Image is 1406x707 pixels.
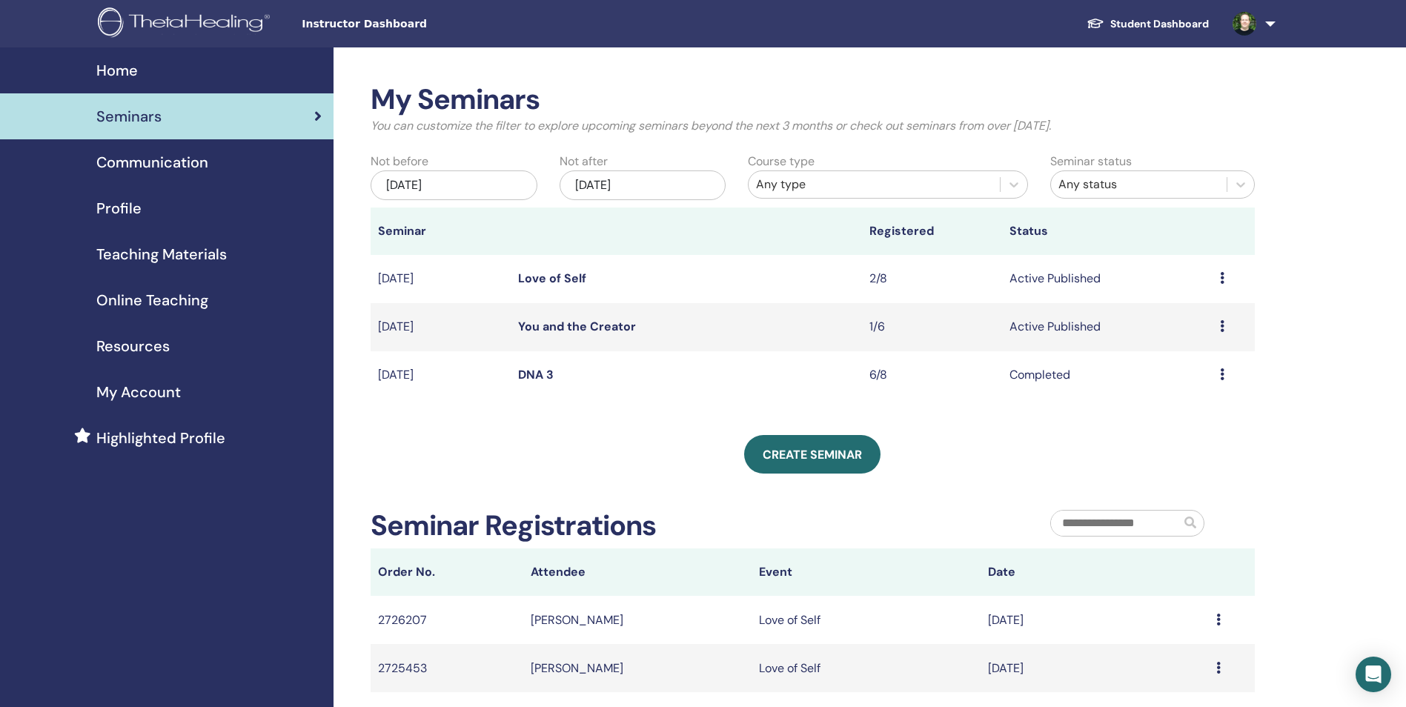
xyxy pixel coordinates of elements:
[96,289,208,311] span: Online Teaching
[560,170,726,200] div: [DATE]
[96,427,225,449] span: Highlighted Profile
[752,548,980,596] th: Event
[96,105,162,127] span: Seminars
[862,351,1002,399] td: 6/8
[756,176,992,193] div: Any type
[518,319,636,334] a: You and the Creator
[1075,10,1221,38] a: Student Dashboard
[371,255,511,303] td: [DATE]
[748,153,815,170] label: Course type
[981,644,1209,692] td: [DATE]
[518,367,554,382] a: DNA 3
[1058,176,1219,193] div: Any status
[96,59,138,82] span: Home
[96,151,208,173] span: Communication
[1233,12,1256,36] img: default.jpg
[1002,255,1213,303] td: Active Published
[744,435,881,474] a: Create seminar
[98,7,275,41] img: logo.png
[371,509,656,543] h2: Seminar Registrations
[371,303,511,351] td: [DATE]
[371,117,1255,135] p: You can customize the filter to explore upcoming seminars beyond the next 3 months or check out s...
[371,208,511,255] th: Seminar
[96,197,142,219] span: Profile
[981,596,1209,644] td: [DATE]
[1087,17,1104,30] img: graduation-cap-white.svg
[560,153,608,170] label: Not after
[1050,153,1132,170] label: Seminar status
[862,303,1002,351] td: 1/6
[371,170,537,200] div: [DATE]
[862,255,1002,303] td: 2/8
[523,644,752,692] td: [PERSON_NAME]
[1002,208,1213,255] th: Status
[371,644,523,692] td: 2725453
[1002,351,1213,399] td: Completed
[862,208,1002,255] th: Registered
[752,596,980,644] td: Love of Self
[371,548,523,596] th: Order No.
[96,335,170,357] span: Resources
[96,381,181,403] span: My Account
[518,270,586,286] a: Love of Self
[371,153,428,170] label: Not before
[523,596,752,644] td: [PERSON_NAME]
[1356,657,1391,692] div: Open Intercom Messenger
[752,644,980,692] td: Love of Self
[523,548,752,596] th: Attendee
[371,596,523,644] td: 2726207
[302,16,524,32] span: Instructor Dashboard
[371,351,511,399] td: [DATE]
[1002,303,1213,351] td: Active Published
[96,243,227,265] span: Teaching Materials
[981,548,1209,596] th: Date
[763,447,862,462] span: Create seminar
[371,83,1255,117] h2: My Seminars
